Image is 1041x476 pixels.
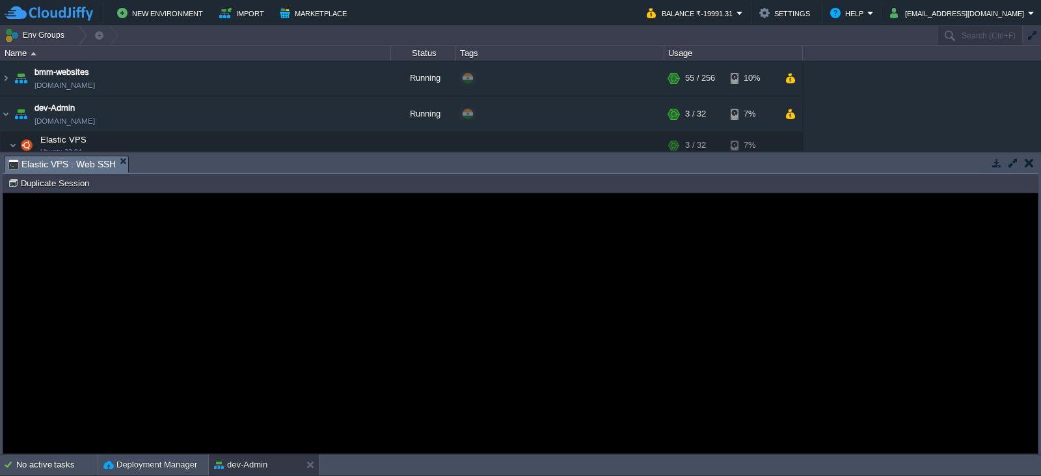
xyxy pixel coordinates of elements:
[34,102,75,115] a: dev-Admin
[1,61,11,96] img: AMDAwAAAACH5BAEAAAAALAAAAAABAAEAAAICRAEAOw==
[34,79,95,92] span: [DOMAIN_NAME]
[665,46,802,61] div: Usage
[39,134,88,145] span: Elastic VPS
[830,5,867,21] button: Help
[12,96,30,132] img: AMDAwAAAACH5BAEAAAAALAAAAAABAAEAAAICRAEAOw==
[117,5,207,21] button: New Environment
[1,46,390,61] div: Name
[457,46,664,61] div: Tags
[9,132,17,158] img: AMDAwAAAACH5BAEAAAAALAAAAAABAAEAAAICRAEAOw==
[391,61,456,96] div: Running
[34,115,95,128] span: [DOMAIN_NAME]
[685,132,706,158] div: 3 / 32
[39,135,88,145] a: Elastic VPSUbuntu 22.04
[34,66,89,79] a: bmm-websites
[16,455,98,475] div: No active tasks
[219,5,268,21] button: Import
[647,5,737,21] button: Balance ₹-19991.31
[5,5,93,21] img: CloudJiffy
[40,148,82,156] span: Ubuntu 22.04
[103,458,197,471] button: Deployment Manager
[759,5,814,21] button: Settings
[890,5,1028,21] button: [EMAIL_ADDRESS][DOMAIN_NAME]
[392,46,455,61] div: Status
[31,52,36,55] img: AMDAwAAAACH5BAEAAAAALAAAAAABAAEAAAICRAEAOw==
[731,96,773,132] div: 7%
[731,132,773,158] div: 7%
[8,156,116,173] span: Elastic VPS : Web SSH
[731,61,773,96] div: 10%
[214,458,267,471] button: dev-Admin
[685,96,706,132] div: 3 / 32
[391,96,456,132] div: Running
[18,132,36,158] img: AMDAwAAAACH5BAEAAAAALAAAAAABAAEAAAICRAEAOw==
[5,26,69,44] button: Env Groups
[280,5,351,21] button: Marketplace
[685,61,715,96] div: 55 / 256
[1,96,11,132] img: AMDAwAAAACH5BAEAAAAALAAAAAABAAEAAAICRAEAOw==
[8,177,93,189] button: Duplicate Session
[12,61,30,96] img: AMDAwAAAACH5BAEAAAAALAAAAAABAAEAAAICRAEAOw==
